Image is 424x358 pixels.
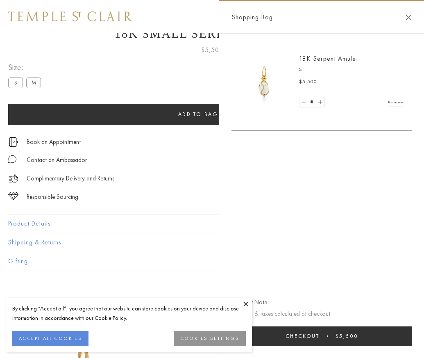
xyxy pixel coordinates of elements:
[299,66,404,74] p: S
[231,326,412,346] button: Checkout $5,500
[8,104,388,125] button: Add to bag
[299,78,317,86] span: $5,500
[231,12,273,23] span: Shopping Bag
[174,331,246,346] button: COOKIES SETTINGS
[286,333,320,340] span: Checkout
[8,78,23,88] label: S
[8,155,16,163] img: MessageIcon-01_2.svg
[8,27,416,41] h1: 18K Small Serpent Amulet
[231,309,412,319] p: Shipping & taxes calculated at checkout
[27,137,81,146] a: Book an Appointment
[27,173,114,184] p: Complimentary Delivery and Returns
[240,57,289,107] img: P51836-E11SERPPV
[388,98,404,107] a: Remove
[231,297,267,308] button: Add Gift Note
[8,11,132,21] img: Temple St. Clair
[336,333,358,340] span: $5,500
[8,192,18,200] img: icon_sourcing.svg
[8,214,416,233] button: Product Details
[201,45,223,55] span: $5,500
[406,14,412,21] button: Close Shopping Bag
[299,54,358,63] a: 18K Serpent Amulet
[8,233,416,252] button: Shipping & Returns
[178,111,218,118] span: Add to bag
[316,97,324,107] a: Set quantity to 2
[8,137,18,147] img: icon_appointment.svg
[12,304,246,323] div: By clicking “Accept all”, you agree that our website can store cookies on your device and disclos...
[8,61,44,74] span: Size:
[8,252,416,271] button: Gifting
[26,78,41,88] label: M
[8,173,18,184] img: icon_delivery.svg
[12,331,88,346] button: ACCEPT ALL COOKIES
[27,192,78,202] div: Responsible Sourcing
[299,97,308,107] a: Set quantity to 0
[27,155,87,165] div: Contact an Ambassador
